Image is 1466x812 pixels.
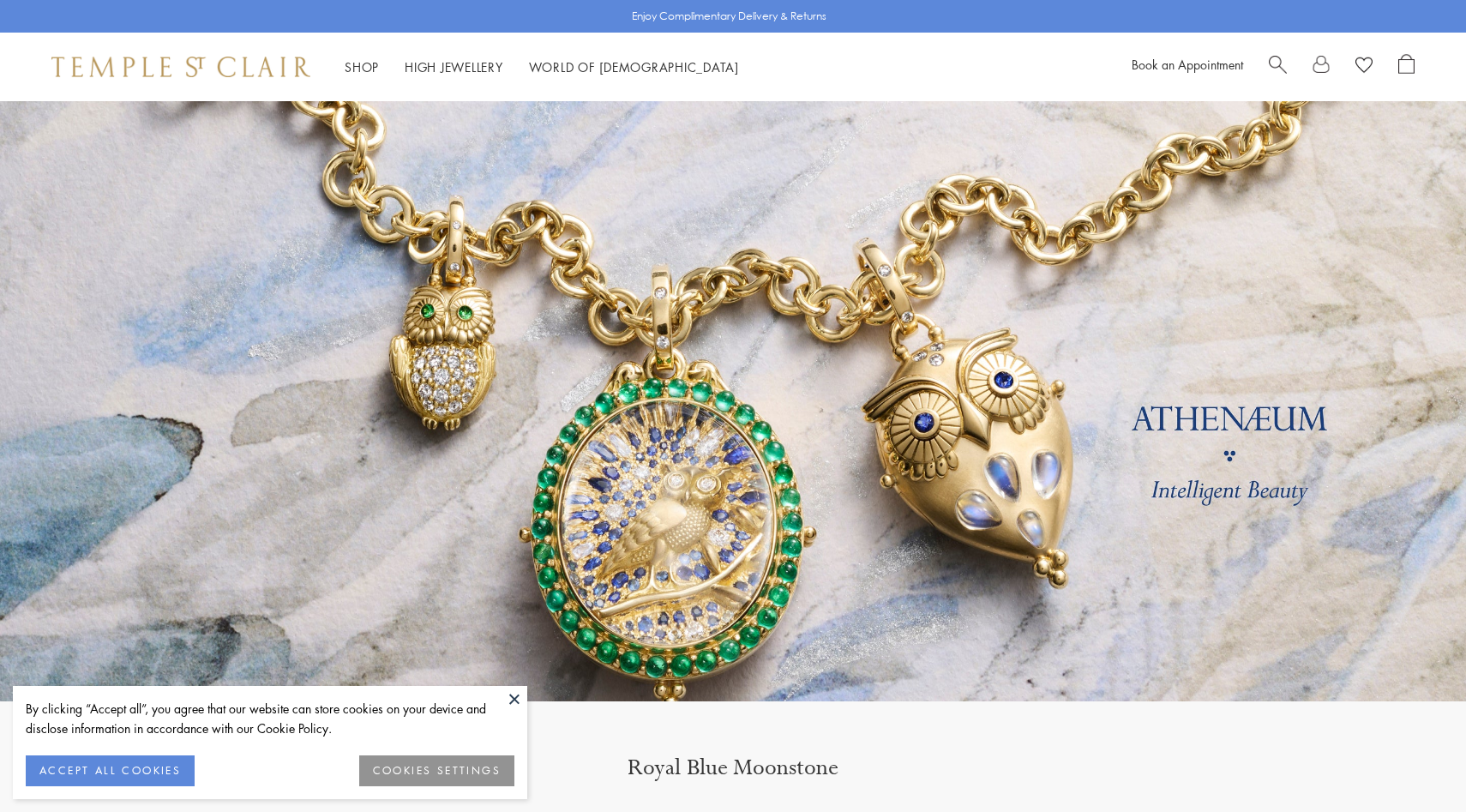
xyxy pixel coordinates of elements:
img: Temple St. Clair [51,57,310,77]
div: By clicking “Accept all”, you agree that our website can store cookies on your device and disclos... [26,699,514,738]
a: View Wishlist [1355,54,1373,80]
a: Open Shopping Bag [1398,54,1415,80]
a: High JewelleryHigh Jewellery [405,58,503,75]
a: ShopShop [345,58,379,75]
p: Enjoy Complimentary Delivery & Returns [632,8,826,25]
iframe: Gorgias live chat messenger [1380,731,1449,795]
button: COOKIES SETTINGS [359,755,514,786]
a: Search [1269,54,1287,80]
button: ACCEPT ALL COOKIES [26,755,195,786]
h1: Royal Blue Moonstone [69,753,1397,783]
a: Book an Appointment [1132,56,1243,73]
a: World of [DEMOGRAPHIC_DATA]World of [DEMOGRAPHIC_DATA] [529,58,739,75]
nav: Main navigation [345,57,739,78]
